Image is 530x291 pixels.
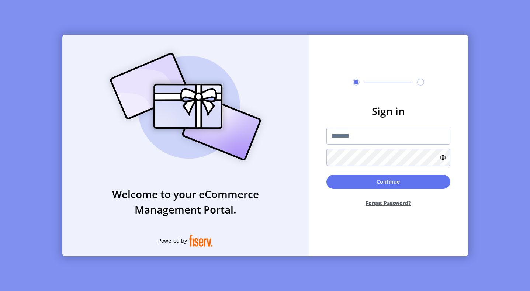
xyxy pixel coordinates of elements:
img: card_Illustration.svg [99,45,272,169]
span: Powered by [158,237,187,245]
button: Continue [326,175,450,189]
button: Forget Password? [326,193,450,213]
h3: Sign in [326,103,450,119]
h3: Welcome to your eCommerce Management Portal. [62,186,309,217]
